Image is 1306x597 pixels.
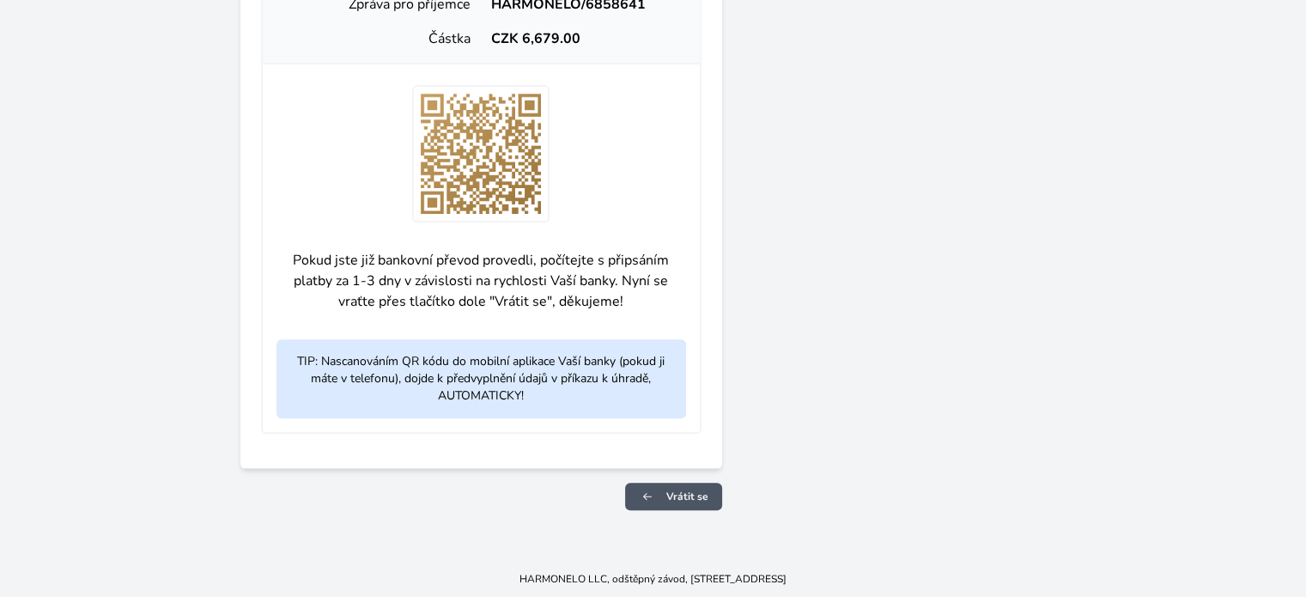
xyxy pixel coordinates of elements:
[412,85,550,222] img: BBwAf4IOADfPjYjxb66f8DtsVcQfrraRcAAAAASUVORK5CYII=
[625,483,722,510] a: Vrátit se
[276,339,685,418] p: TIP: Nascanováním QR kódu do mobilní aplikace Vaší banky (pokud ji máte v telefonu), dojde k před...
[276,28,481,49] div: Částka
[666,490,708,503] span: Vrátit se
[481,28,685,49] div: CZK 6,679.00
[276,236,685,326] p: Pokud jste již bankovní převod provedli, počítejte s připsáním platby za 1-3 dny v závislosti na ...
